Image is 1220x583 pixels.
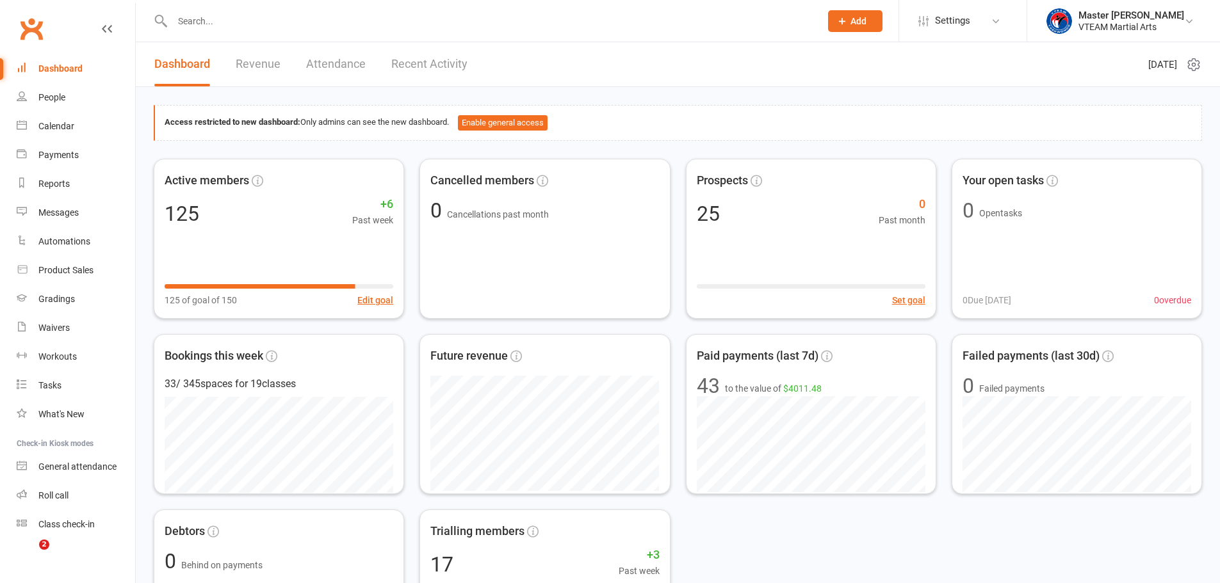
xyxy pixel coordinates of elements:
[17,54,135,83] a: Dashboard
[15,13,47,45] a: Clubworx
[17,170,135,198] a: Reports
[39,539,49,550] span: 2
[430,522,525,541] span: Trialling members
[17,510,135,539] a: Class kiosk mode
[165,549,181,573] span: 0
[165,293,237,307] span: 125 of goal of 150
[963,200,974,221] div: 0
[963,376,974,396] div: 0
[447,209,549,220] span: Cancellations past month
[17,285,135,314] a: Gradings
[697,347,818,365] span: Paid payments (last 7d)
[38,63,83,74] div: Dashboard
[979,208,1022,218] span: Open tasks
[619,564,660,578] span: Past week
[38,490,69,500] div: Roll call
[38,150,79,160] div: Payments
[1154,293,1191,307] span: 0 overdue
[963,347,1100,365] span: Failed payments (last 30d)
[935,6,970,35] span: Settings
[154,42,210,86] a: Dashboard
[430,347,508,365] span: Future revenue
[38,380,61,390] div: Tasks
[17,452,135,481] a: General attendance kiosk mode
[168,12,811,30] input: Search...
[619,546,660,564] span: +3
[38,207,79,218] div: Messages
[352,213,393,227] span: Past week
[38,265,94,275] div: Product Sales
[38,409,85,419] div: What's New
[783,383,822,394] span: $4011.48
[38,121,74,131] div: Calendar
[1078,10,1184,21] div: Master [PERSON_NAME]
[306,42,366,86] a: Attendance
[1046,8,1072,34] img: thumb_image1628552580.png
[13,539,44,570] iframe: Intercom live chat
[17,256,135,285] a: Product Sales
[725,381,822,395] span: to the value of
[38,323,70,333] div: Waivers
[458,115,548,131] button: Enable general access
[879,213,925,227] span: Past month
[38,179,70,189] div: Reports
[38,351,77,362] div: Workouts
[165,376,393,392] div: 33 / 345 spaces for 19 classes
[430,198,447,223] span: 0
[979,381,1045,395] span: Failed payments
[17,342,135,371] a: Workouts
[430,554,453,575] div: 17
[17,400,135,429] a: What's New
[17,83,135,112] a: People
[1148,57,1177,72] span: [DATE]
[165,522,205,541] span: Debtors
[236,42,281,86] a: Revenue
[1078,21,1184,33] div: VTEAM Martial Arts
[357,293,393,307] button: Edit goal
[963,172,1044,190] span: Your open tasks
[165,204,199,224] div: 125
[181,560,263,570] span: Behind on payments
[17,481,135,510] a: Roll call
[17,314,135,342] a: Waivers
[828,10,882,32] button: Add
[17,141,135,170] a: Payments
[892,293,925,307] button: Set goal
[879,195,925,214] span: 0
[165,347,263,365] span: Bookings this week
[165,117,300,127] strong: Access restricted to new dashboard:
[17,198,135,227] a: Messages
[391,42,468,86] a: Recent Activity
[38,519,95,529] div: Class check-in
[963,293,1011,307] span: 0 Due [DATE]
[38,461,117,472] div: General attendance
[38,236,90,246] div: Automations
[38,294,75,304] div: Gradings
[17,371,135,400] a: Tasks
[352,195,393,214] span: +6
[17,112,135,141] a: Calendar
[697,376,720,396] div: 43
[165,115,1192,131] div: Only admins can see the new dashboard.
[430,172,534,190] span: Cancelled members
[38,92,65,102] div: People
[17,227,135,256] a: Automations
[697,204,720,224] div: 25
[697,172,748,190] span: Prospects
[165,172,249,190] span: Active members
[850,16,866,26] span: Add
